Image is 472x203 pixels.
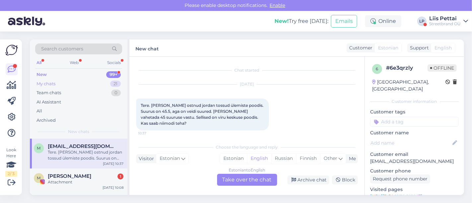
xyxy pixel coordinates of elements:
[275,17,328,25] div: Try free [DATE]:
[111,90,121,96] div: 0
[135,43,159,52] label: New chat
[136,81,358,87] div: [DATE]
[5,45,18,55] img: Askly Logo
[268,2,287,8] span: Enable
[160,155,180,162] span: Estonian
[296,154,320,164] div: Finnish
[434,44,452,51] span: English
[106,71,121,78] div: 99+
[370,158,459,165] p: [EMAIL_ADDRESS][DOMAIN_NAME]
[48,179,123,185] div: Attachment
[417,17,427,26] div: LP
[372,79,445,93] div: [GEOGRAPHIC_DATA], [GEOGRAPHIC_DATA]
[48,149,123,161] div: Tere. [PERSON_NAME] ostnud jordan tossud ülemiste poodis. Suurus on 45.5, aga on veidi suured. [P...
[429,21,461,27] div: Streetbrand OÜ
[370,99,459,104] div: Customer information
[370,174,430,183] div: Request phone number
[103,161,123,166] div: [DATE] 10:37
[386,64,428,72] div: # 6e3qrzly
[271,154,296,164] div: Russian
[370,193,422,199] a: [URL][DOMAIN_NAME]
[332,175,358,184] div: Block
[48,143,117,149] span: makarshokarev@gmail.com
[247,154,271,164] div: English
[370,151,459,158] p: Customer email
[37,117,56,124] div: Archived
[110,81,121,87] div: 21
[378,44,398,51] span: Estonian
[365,15,401,27] div: Online
[428,64,457,72] span: Offline
[37,175,41,180] span: M
[35,58,43,67] div: All
[376,66,378,71] span: 6
[346,155,356,162] div: Me
[37,71,47,78] div: New
[68,129,89,135] span: New chats
[220,154,247,164] div: Estonian
[287,175,329,184] div: Archive chat
[217,174,277,186] div: Take over the chat
[229,167,265,173] div: Estonian to English
[118,173,123,179] div: 1
[138,131,163,136] span: 10:37
[106,58,122,67] div: Socials
[136,67,358,73] div: Chat started
[5,147,17,177] div: Look Here
[370,139,451,147] input: Add name
[37,81,55,87] div: My chats
[48,173,91,179] span: Marleen
[370,186,459,193] p: Visited pages
[37,146,41,151] span: m
[370,168,459,174] p: Customer phone
[136,144,358,150] div: Choose the language and reply
[37,108,42,114] div: All
[5,171,17,177] div: 2 / 3
[275,18,289,24] b: New!
[136,155,154,162] div: Visitor
[37,90,61,96] div: Team chats
[407,44,429,51] div: Support
[347,44,372,51] div: Customer
[370,129,459,136] p: Customer name
[69,58,80,67] div: Web
[429,16,461,21] div: Liis Pettai
[429,16,468,27] a: Liis PettaiStreetbrand OÜ
[370,108,459,115] p: Customer tags
[103,185,123,190] div: [DATE] 10:08
[41,45,83,52] span: Search customers
[37,99,61,105] div: AI Assistant
[141,103,265,126] span: Tere. [PERSON_NAME] ostnud jordan tossud ülemiste poodis. Suurus on 45.5, aga on veidi suured. [P...
[324,155,337,161] span: Other
[331,15,357,28] button: Emails
[370,117,459,127] input: Add a tag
